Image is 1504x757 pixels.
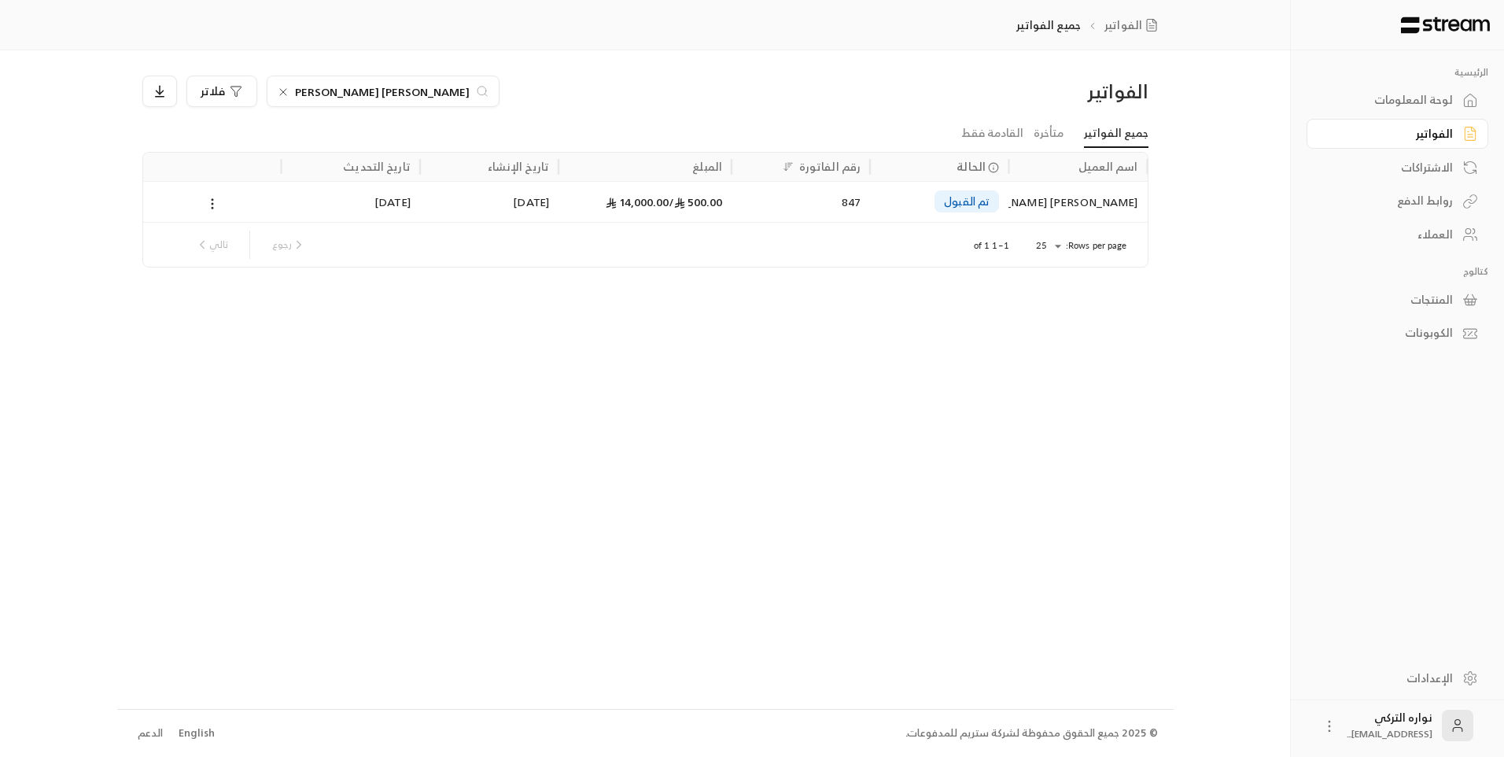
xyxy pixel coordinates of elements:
p: جميع الفواتير [1016,17,1081,33]
div: الإعدادات [1326,670,1453,686]
span: تم القبول [944,194,990,209]
span: الحالة [957,158,986,175]
img: Logo [1399,17,1491,34]
div: المبلغ [692,157,722,176]
div: الفواتير [1326,126,1453,142]
button: Sort [779,157,798,176]
a: العملاء [1307,220,1488,250]
div: الاشتراكات [1326,160,1453,175]
span: 500.00 / [669,192,722,212]
div: تاريخ الإنشاء [488,157,549,176]
a: الفواتير [1307,119,1488,150]
div: [DATE] [429,182,549,222]
a: روابط الدفع [1307,186,1488,216]
span: [EMAIL_ADDRESS]... [1347,726,1432,742]
a: متأخرة [1034,120,1063,147]
div: روابط الدفع [1326,193,1453,209]
div: تاريخ التحديث [343,157,411,176]
div: English [179,726,215,741]
div: اسم العميل [1078,157,1137,176]
div: 847 [741,182,861,222]
a: الفواتير [1104,17,1164,33]
p: Rows per page: [1066,239,1127,252]
div: العملاء [1326,227,1453,242]
a: الاشتراكات [1307,152,1488,183]
a: جميع الفواتير [1084,120,1148,148]
div: رقم الفاتورة [799,157,861,176]
a: القادمة فقط [961,120,1023,147]
div: [DATE] [291,182,411,222]
span: فلاتر [201,86,225,97]
a: الدعم [133,719,168,748]
div: نواره التركي [1347,710,1432,741]
p: 1–1 of 1 [974,239,1009,252]
p: كتالوج [1307,265,1488,278]
div: المنتجات [1326,292,1453,308]
a: الإعدادات [1307,663,1488,693]
div: [PERSON_NAME] [PERSON_NAME] [1018,182,1137,222]
a: الكوبونات [1307,318,1488,349]
a: المنتجات [1307,284,1488,315]
div: لوحة المعلومات [1326,92,1453,108]
div: 25 [1028,236,1066,256]
button: فلاتر [186,76,257,107]
p: الرئيسية [1307,66,1488,79]
nav: breadcrumb [1016,17,1163,33]
div: © 2025 جميع الحقوق محفوظة لشركة ستريم للمدفوعات. [905,726,1158,741]
div: الفواتير [908,79,1148,104]
a: لوحة المعلومات [1307,85,1488,116]
div: 14,000.00 [568,182,722,222]
input: ابحث باسم العميل أو رقم الهاتف [296,83,470,100]
div: الكوبونات [1326,325,1453,341]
